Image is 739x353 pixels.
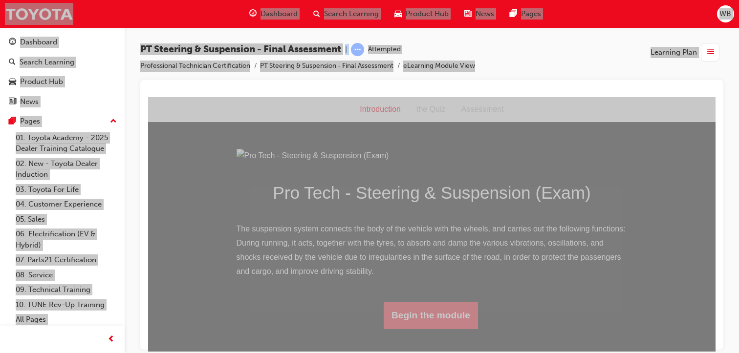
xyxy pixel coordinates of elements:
[9,98,16,106] span: news-icon
[9,58,16,67] span: search-icon
[456,4,502,24] a: news-iconNews
[387,4,456,24] a: car-iconProduct Hub
[260,62,393,70] a: PT Steering & Suspension - Final Assessment
[20,37,57,48] div: Dashboard
[4,73,121,91] a: Product Hub
[88,125,479,181] p: The suspension system connects the body of the vehicle with the wheels, and carries out the follo...
[502,4,549,24] a: pages-iconPages
[406,8,449,20] span: Product Hub
[351,43,364,56] span: learningRecordVerb_ATTEMPT-icon
[5,3,73,25] img: Trak
[12,182,121,197] a: 03. Toyota For Life
[12,212,121,227] a: 05. Sales
[12,282,121,297] a: 09. Technical Training
[9,117,16,126] span: pages-icon
[108,333,115,346] span: prev-icon
[4,112,121,130] button: Pages
[476,8,494,20] span: News
[140,44,341,55] span: PT Steering & Suspension - Final Assessment
[261,5,305,20] div: the Quiz
[4,31,121,112] button: DashboardSearch LearningProduct HubNews
[651,47,697,58] span: Learning Plan
[9,78,16,86] span: car-icon
[236,205,330,232] button: Begin the module
[345,44,347,55] span: |
[12,297,121,312] a: 10. TUNE Rev-Up Training
[140,62,250,70] a: Professional Technician Certification
[368,45,401,54] div: Attempted
[261,8,298,20] span: Dashboard
[20,76,63,87] div: Product Hub
[20,57,74,68] div: Search Learning
[88,52,479,66] img: Pro Tech - Steering & Suspension (Exam)
[12,312,121,327] a: All Pages
[12,197,121,212] a: 04. Customer Experience
[4,33,121,51] a: Dashboard
[4,93,121,111] a: News
[394,8,402,20] span: car-icon
[719,8,731,20] span: WB
[12,252,121,268] a: 07. Parts21 Certification
[249,8,257,20] span: guage-icon
[313,8,320,20] span: search-icon
[4,53,121,71] a: Search Learning
[707,46,714,59] span: list-icon
[204,5,261,20] div: Introduction
[651,43,723,62] button: Learning Plan
[12,130,121,156] a: 01. Toyota Academy - 2025 Dealer Training Catalogue
[305,5,364,20] div: Assessment
[12,268,121,283] a: 08. Service
[20,116,40,127] div: Pages
[110,115,117,128] span: up-icon
[717,5,734,22] button: WB
[20,96,39,107] div: News
[521,8,541,20] span: Pages
[324,8,379,20] span: Search Learning
[88,82,479,110] h1: Pro Tech - Steering & Suspension (Exam)
[464,8,472,20] span: news-icon
[510,8,517,20] span: pages-icon
[241,4,305,24] a: guage-iconDashboard
[12,227,121,252] a: 06. Electrification (EV & Hybrid)
[9,38,16,47] span: guage-icon
[305,4,387,24] a: search-iconSearch Learning
[12,156,121,182] a: 02. New - Toyota Dealer Induction
[403,61,475,72] li: eLearning Module View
